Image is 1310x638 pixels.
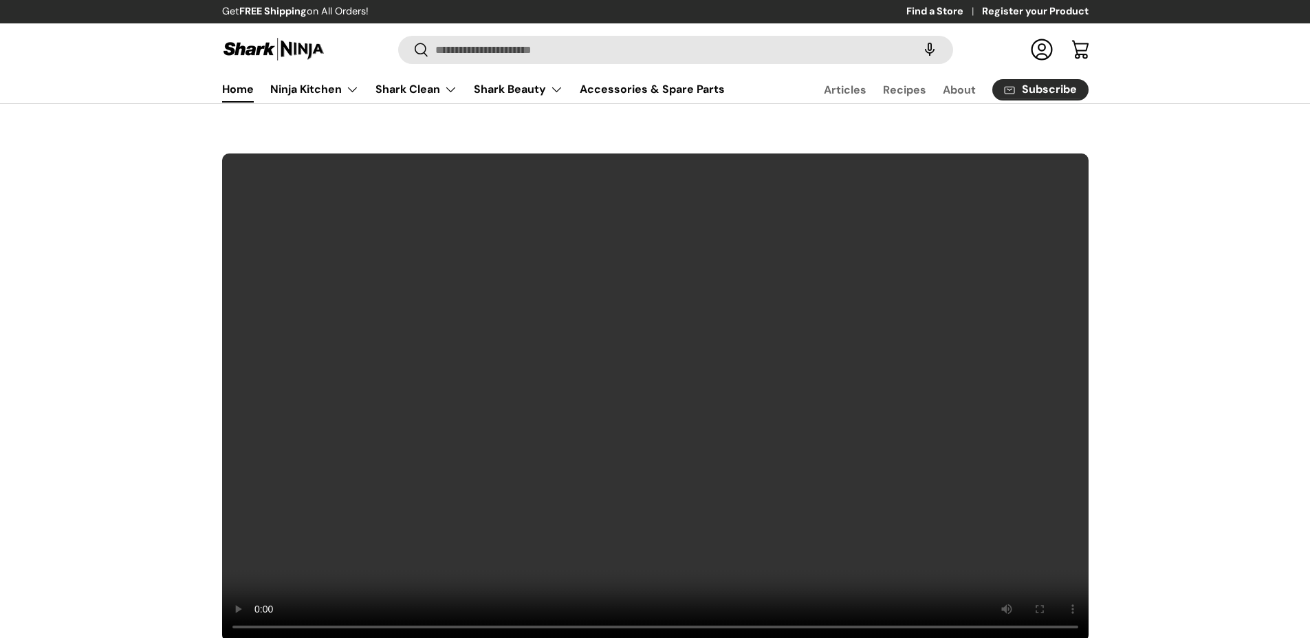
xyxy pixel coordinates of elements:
nav: Secondary [791,76,1089,103]
summary: Shark Clean [367,76,466,103]
a: Articles [824,76,866,103]
a: Recipes [883,76,926,103]
strong: FREE Shipping [239,5,307,17]
a: Shark Clean [375,76,457,103]
a: About [943,76,976,103]
a: Shark Beauty [474,76,563,103]
span: Subscribe [1022,84,1077,95]
a: Find a Store [906,4,982,19]
summary: Ninja Kitchen [262,76,367,103]
img: Shark Ninja Philippines [222,36,325,63]
p: Get on All Orders! [222,4,369,19]
a: Ninja Kitchen [270,76,359,103]
summary: Shark Beauty [466,76,571,103]
a: Home [222,76,254,103]
a: Subscribe [992,79,1089,100]
a: Accessories & Spare Parts [580,76,725,103]
nav: Primary [222,76,725,103]
speech-search-button: Search by voice [908,34,952,65]
a: Register your Product [982,4,1089,19]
